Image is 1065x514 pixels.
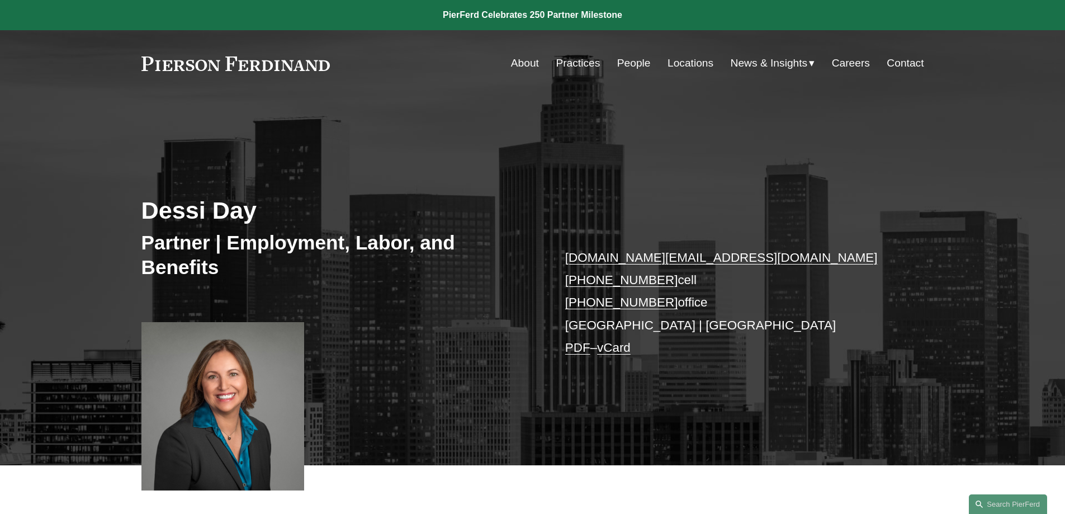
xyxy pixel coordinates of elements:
[141,230,533,279] h3: Partner | Employment, Labor, and Benefits
[969,494,1047,514] a: Search this site
[731,54,808,73] span: News & Insights
[731,53,815,74] a: folder dropdown
[565,295,678,309] a: [PHONE_NUMBER]
[617,53,651,74] a: People
[565,341,590,355] a: PDF
[832,53,870,74] a: Careers
[565,251,878,265] a: [DOMAIN_NAME][EMAIL_ADDRESS][DOMAIN_NAME]
[887,53,924,74] a: Contact
[141,196,533,225] h2: Dessi Day
[565,247,891,360] p: cell office [GEOGRAPHIC_DATA] | [GEOGRAPHIC_DATA] –
[668,53,713,74] a: Locations
[565,273,678,287] a: [PHONE_NUMBER]
[511,53,539,74] a: About
[556,53,600,74] a: Practices
[597,341,631,355] a: vCard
